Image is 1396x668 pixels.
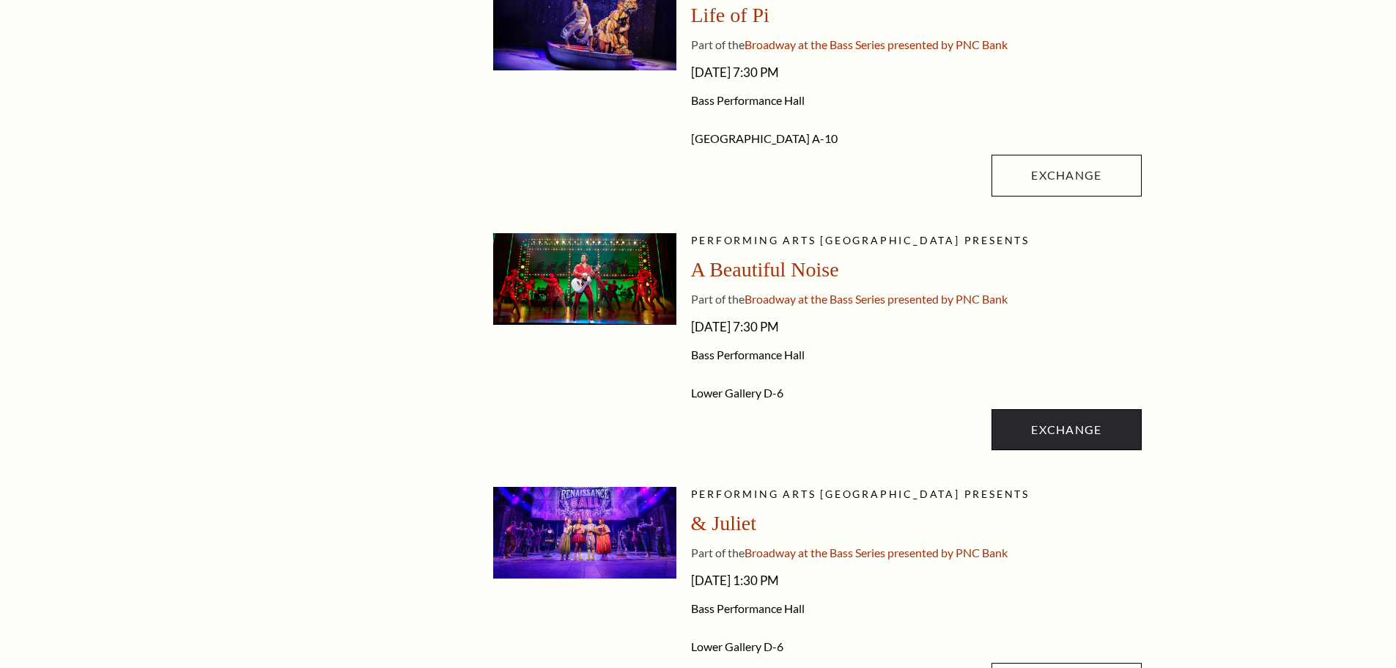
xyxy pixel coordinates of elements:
[691,488,1030,500] span: Performing Arts [GEOGRAPHIC_DATA] presents
[691,546,745,559] span: Part of the
[691,258,839,281] span: A Beautiful Noise
[691,569,1142,592] span: [DATE] 1:30 PM
[991,155,1141,196] a: Exchange
[691,234,1030,246] span: Performing Arts [GEOGRAPHIC_DATA] presents
[745,37,1008,51] span: Broadway at the Bass Series presented by PNC Bank
[991,409,1141,450] a: Exchange
[493,233,676,325] img: abn-pdp_desktop-1600x800.jpg
[764,386,783,400] span: D-6
[764,639,783,653] span: D-6
[691,93,1142,108] span: Bass Performance Hall
[691,37,745,51] span: Part of the
[691,315,1142,339] span: [DATE] 7:30 PM
[493,487,676,579] img: jul-pdp_desktop-1600x800.jpg
[745,292,1008,306] span: Broadway at the Bass Series presented by PNC Bank
[691,386,761,400] span: Lower Gallery
[691,131,810,145] span: [GEOGRAPHIC_DATA]
[691,292,745,306] span: Part of the
[745,546,1008,559] span: Broadway at the Bass Series presented by PNC Bank
[812,131,838,145] span: A-10
[691,61,1142,84] span: [DATE] 7:30 PM
[691,4,769,26] span: Life of Pi
[691,601,1142,616] span: Bass Performance Hall
[691,639,761,653] span: Lower Gallery
[691,348,1142,362] span: Bass Performance Hall
[691,512,756,535] span: & Juliet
